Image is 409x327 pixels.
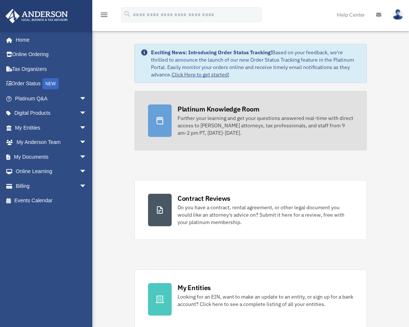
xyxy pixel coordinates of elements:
div: My Entities [178,283,211,292]
a: menu [100,13,109,19]
div: NEW [42,78,59,89]
a: Home [5,32,94,47]
span: arrow_drop_down [79,120,94,135]
a: Order StatusNEW [5,76,98,92]
a: Billingarrow_drop_down [5,179,98,193]
i: menu [100,10,109,19]
span: arrow_drop_down [79,91,94,106]
div: Contract Reviews [178,194,230,203]
span: arrow_drop_down [79,135,94,150]
div: Based on your feedback, we're thrilled to announce the launch of our new Order Status Tracking fe... [151,49,361,78]
a: Click Here to get started! [172,71,229,78]
span: arrow_drop_down [79,106,94,121]
span: arrow_drop_down [79,149,94,165]
span: arrow_drop_down [79,164,94,179]
div: Further your learning and get your questions answered real-time with direct access to [PERSON_NAM... [178,114,353,137]
div: Looking for an EIN, want to make an update to an entity, or sign up for a bank account? Click her... [178,293,353,308]
a: Online Ordering [5,47,98,62]
a: Contract Reviews Do you have a contract, rental agreement, or other legal document you would like... [134,180,367,240]
a: Platinum Knowledge Room Further your learning and get your questions answered real-time with dire... [134,91,367,151]
a: My Documentsarrow_drop_down [5,149,98,164]
a: Tax Organizers [5,62,98,76]
strong: Exciting News: Introducing Order Status Tracking! [151,49,272,56]
div: Do you have a contract, rental agreement, or other legal document you would like an attorney's ad... [178,204,353,226]
i: search [123,10,131,18]
a: Digital Productsarrow_drop_down [5,106,98,121]
a: My Entitiesarrow_drop_down [5,120,98,135]
img: User Pic [392,9,403,20]
a: Online Learningarrow_drop_down [5,164,98,179]
div: Platinum Knowledge Room [178,104,260,114]
a: Platinum Q&Aarrow_drop_down [5,91,98,106]
img: Anderson Advisors Platinum Portal [3,9,70,23]
span: arrow_drop_down [79,179,94,194]
a: My Anderson Teamarrow_drop_down [5,135,98,150]
a: Events Calendar [5,193,98,208]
